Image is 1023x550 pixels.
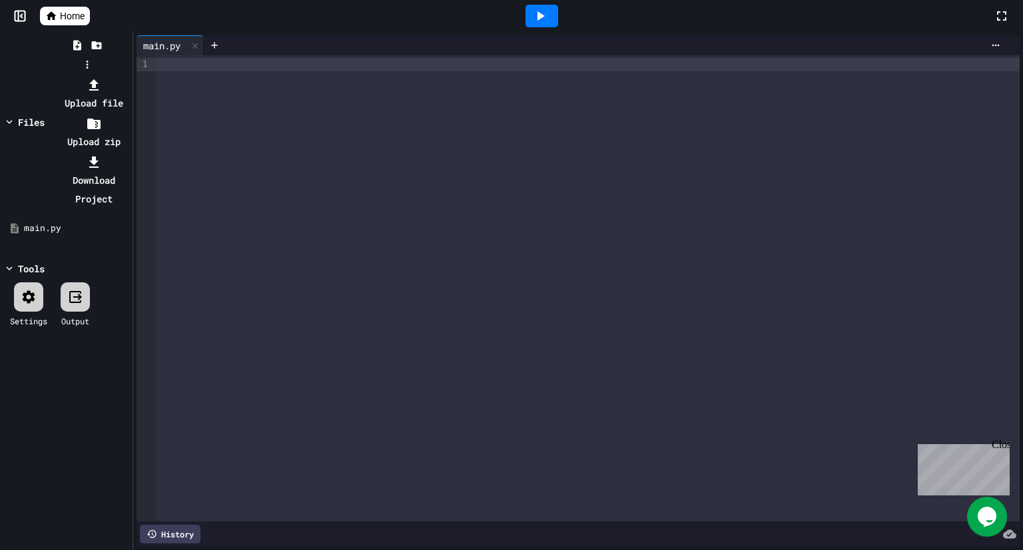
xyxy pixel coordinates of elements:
[137,58,150,71] div: 1
[140,525,200,543] div: History
[24,222,128,235] div: main.py
[61,315,89,327] div: Output
[5,5,92,85] div: Chat with us now!Close
[10,315,47,327] div: Settings
[137,35,204,55] div: main.py
[60,9,85,23] span: Home
[58,114,129,151] li: Upload zip
[18,262,45,276] div: Tools
[18,115,45,129] div: Files
[967,497,1010,537] iframe: chat widget
[58,75,129,113] li: Upload file
[912,439,1010,495] iframe: chat widget
[40,7,90,25] a: Home
[137,39,187,53] div: main.py
[58,152,129,208] li: Download Project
